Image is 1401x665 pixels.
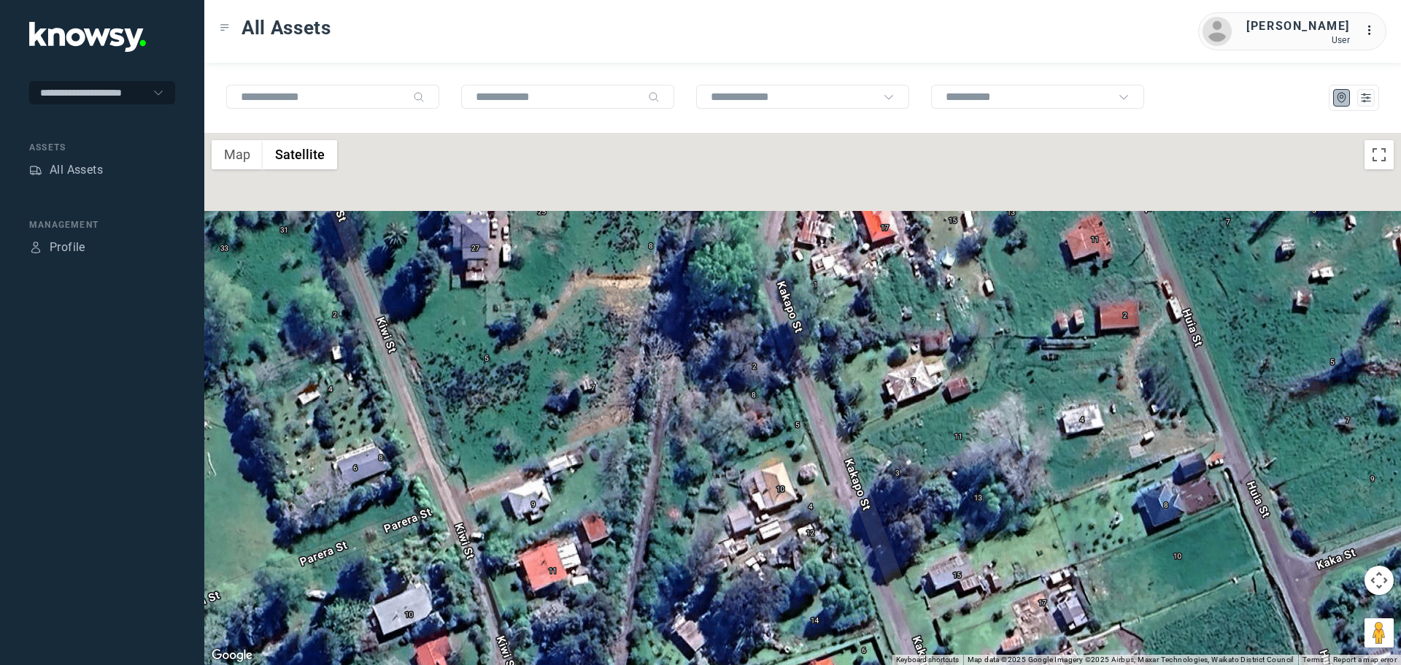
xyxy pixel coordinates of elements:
div: List [1359,91,1373,104]
button: Drag Pegman onto the map to open Street View [1365,618,1394,647]
span: Map data ©2025 Google Imagery ©2025 Airbus, Maxar Technologies, Waikato District Council [968,656,1294,664]
div: User [1246,35,1350,45]
button: Map camera controls [1365,566,1394,595]
div: Profile [50,239,85,256]
div: Search [648,91,660,103]
div: All Assets [50,161,103,179]
div: : [1365,22,1382,39]
div: Assets [29,164,42,177]
button: Toggle fullscreen view [1365,140,1394,169]
a: Open this area in Google Maps (opens a new window) [208,646,256,665]
div: Management [29,218,175,231]
a: Report a map error [1333,656,1397,664]
div: Toggle Menu [220,23,230,33]
button: Keyboard shortcuts [896,655,959,665]
button: Show satellite imagery [263,140,337,169]
tspan: ... [1365,25,1380,36]
a: Terms (opens in new tab) [1302,656,1324,664]
div: Search [413,91,425,103]
img: avatar.png [1203,17,1232,46]
div: Assets [29,141,175,154]
div: Profile [29,241,42,254]
div: Map [1335,91,1348,104]
span: All Assets [242,15,331,41]
a: AssetsAll Assets [29,161,103,179]
img: Google [208,646,256,665]
div: : [1365,22,1382,42]
button: Show street map [212,140,263,169]
a: ProfileProfile [29,239,85,256]
img: Application Logo [29,22,146,52]
div: [PERSON_NAME] [1246,18,1350,35]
